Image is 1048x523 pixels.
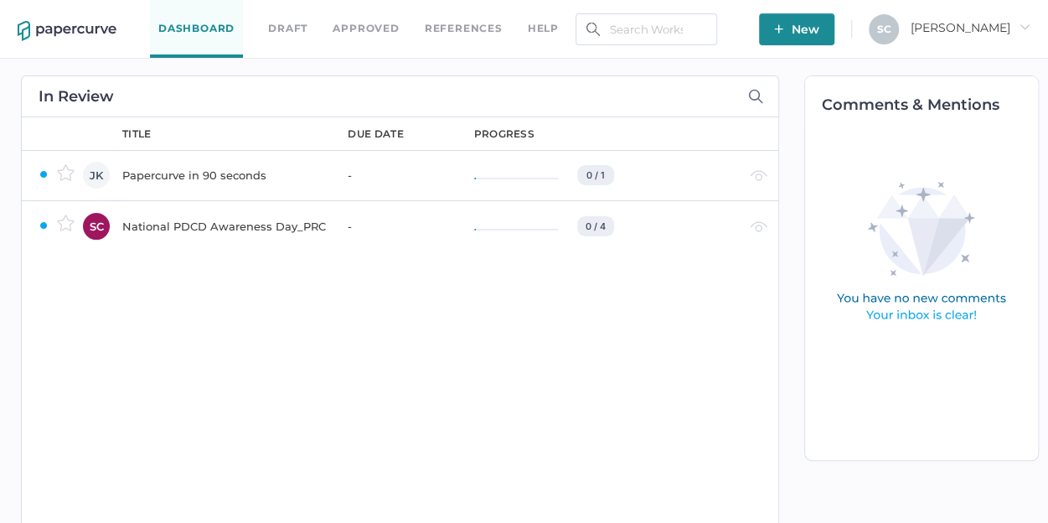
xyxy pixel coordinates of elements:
img: star-inactive.70f2008a.svg [57,215,75,231]
div: 0 / 1 [577,165,614,185]
div: JK [83,162,110,189]
div: 0 / 4 [577,216,614,236]
div: due date [348,127,403,142]
a: Approved [333,19,399,38]
td: - [331,200,457,251]
img: ZaPP2z7XVwAAAABJRU5ErkJggg== [39,220,49,230]
img: plus-white.e19ec114.svg [774,24,783,34]
img: ZaPP2z7XVwAAAABJRU5ErkJggg== [39,169,49,179]
div: National PDCD Awareness Day_PRC [122,216,328,236]
img: search.bf03fe8b.svg [586,23,600,36]
h2: Comments & Mentions [822,97,1038,112]
button: New [759,13,834,45]
img: eye-light-gray.b6d092a5.svg [750,221,767,232]
div: progress [474,127,534,142]
input: Search Workspace [576,13,717,45]
a: References [425,19,503,38]
img: star-inactive.70f2008a.svg [57,164,75,181]
img: search-icon-expand.c6106642.svg [748,89,763,104]
div: SC [83,213,110,240]
a: Draft [268,19,307,38]
div: title [122,127,152,142]
div: Papercurve in 90 seconds [122,165,328,185]
span: S C [877,23,891,35]
img: comments-empty-state.0193fcf7.svg [801,168,1042,337]
img: eye-light-gray.b6d092a5.svg [750,170,767,181]
span: New [774,13,819,45]
span: [PERSON_NAME] [911,20,1030,35]
h2: In Review [39,89,114,104]
img: papercurve-logo-colour.7244d18c.svg [18,21,116,41]
i: arrow_right [1019,21,1030,33]
td: - [331,150,457,200]
div: help [528,19,559,38]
